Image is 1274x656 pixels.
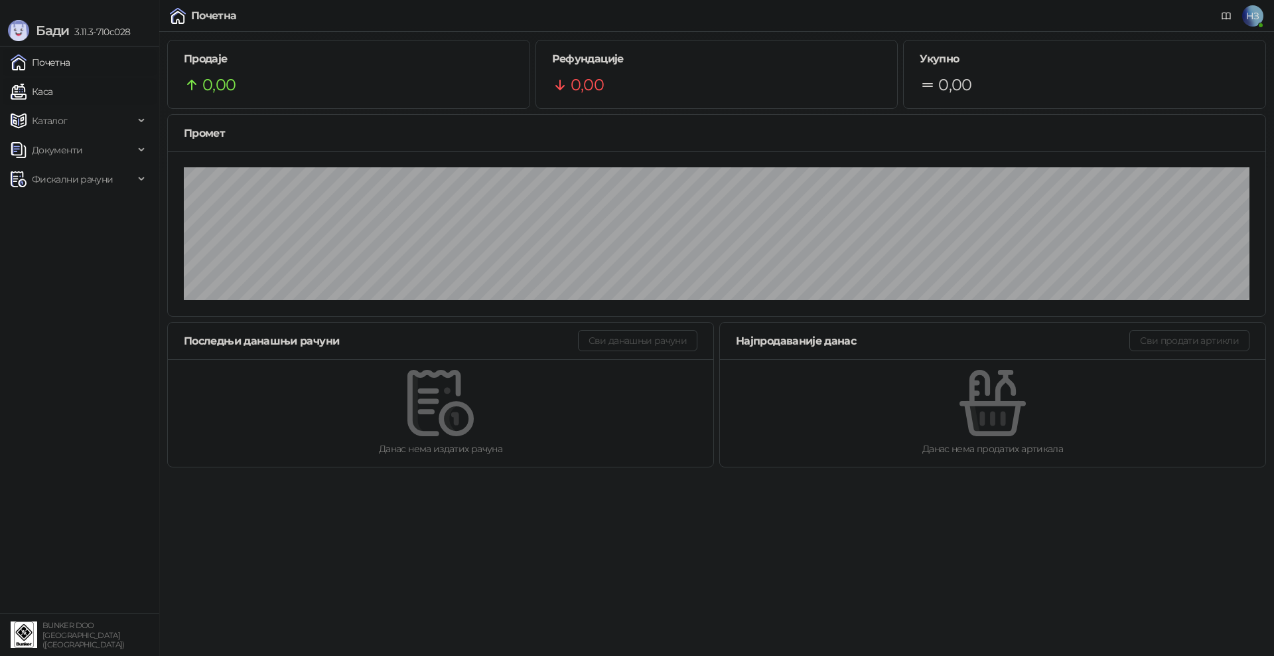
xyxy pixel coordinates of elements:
[1129,330,1249,351] button: Сви продати артикли
[571,72,604,98] span: 0,00
[32,166,113,193] span: Фискални рачуни
[552,51,882,67] h5: Рефундације
[184,51,514,67] h5: Продаје
[578,330,697,351] button: Сви данашњи рачуни
[11,78,52,105] a: Каса
[189,442,692,456] div: Данас нема издатих рачуна
[1242,5,1263,27] span: НЗ
[202,72,236,98] span: 0,00
[8,20,29,41] img: Logo
[191,11,237,21] div: Почетна
[36,23,69,39] span: Бади
[938,72,971,98] span: 0,00
[741,442,1244,456] div: Данас нема продатих артикала
[32,137,82,163] span: Документи
[736,333,1129,349] div: Најпродаваније данас
[920,51,1249,67] h5: Укупно
[11,621,37,648] img: 64x64-companyLogo-d200c298-da26-4023-afd4-f376f589afb5.jpeg
[11,49,70,76] a: Почетна
[184,333,578,349] div: Последњи данашњи рачуни
[42,621,125,649] small: BUNKER DOO [GEOGRAPHIC_DATA] ([GEOGRAPHIC_DATA])
[69,26,130,38] span: 3.11.3-710c028
[32,108,68,134] span: Каталог
[1216,5,1237,27] a: Документација
[184,125,1249,141] div: Промет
